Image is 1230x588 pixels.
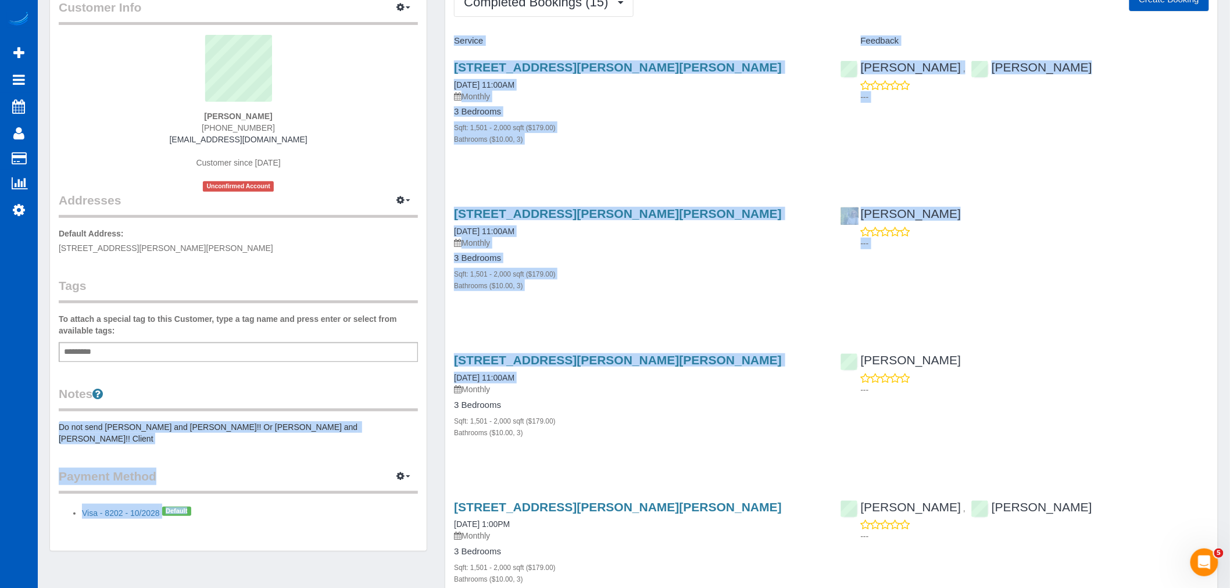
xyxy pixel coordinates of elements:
h4: 3 Bedrooms [454,253,823,263]
p: --- [861,238,1209,249]
img: Automaid Logo [7,12,30,28]
label: To attach a special tag to this Customer, type a tag name and press enter or select from availabl... [59,313,418,336]
legend: Tags [59,277,418,303]
p: --- [861,384,1209,396]
a: [PERSON_NAME] [841,60,961,74]
a: [STREET_ADDRESS][PERSON_NAME][PERSON_NAME] [454,207,782,220]
small: Sqft: 1,501 - 2,000 sqft ($179.00) [454,417,556,425]
small: Bathrooms ($10.00, 3) [454,282,523,290]
small: Bathrooms ($10.00, 3) [454,575,523,583]
p: --- [861,91,1209,103]
a: [STREET_ADDRESS][PERSON_NAME][PERSON_NAME] [454,60,782,74]
p: Monthly [454,383,823,395]
small: Sqft: 1,501 - 2,000 sqft ($179.00) [454,564,556,572]
a: [PERSON_NAME] [971,60,1092,74]
p: Monthly [454,530,823,542]
a: [PERSON_NAME] [841,500,961,514]
small: Sqft: 1,501 - 2,000 sqft ($179.00) [454,270,556,278]
a: [DATE] 11:00AM [454,373,514,382]
img: Rymma Volkova [841,207,859,225]
small: Sqft: 1,501 - 2,000 sqft ($179.00) [454,124,556,132]
p: Monthly [454,91,823,102]
p: Monthly [454,237,823,249]
label: Default Address: [59,228,124,239]
span: Customer since [DATE] [196,158,281,167]
a: [PERSON_NAME] [841,207,961,220]
a: [DATE] 11:00AM [454,80,514,89]
h4: 3 Bedrooms [454,547,823,557]
small: Bathrooms ($10.00, 3) [454,135,523,144]
a: [PERSON_NAME] [841,353,961,367]
a: [PERSON_NAME] [971,500,1092,514]
a: [STREET_ADDRESS][PERSON_NAME][PERSON_NAME] [454,500,782,514]
p: --- [861,530,1209,542]
a: [EMAIL_ADDRESS][DOMAIN_NAME] [170,135,307,144]
a: [DATE] 11:00AM [454,227,514,236]
pre: Do not send [PERSON_NAME] and [PERSON_NAME]!! Or [PERSON_NAME] and [PERSON_NAME]!! Client [59,421,418,444]
iframe: Intercom live chat [1190,548,1218,576]
strong: [PERSON_NAME] [204,112,272,121]
h4: Service [454,36,823,46]
a: [STREET_ADDRESS][PERSON_NAME][PERSON_NAME] [454,353,782,367]
a: Visa - 8202 - 10/2028 [82,508,160,518]
span: [STREET_ADDRESS][PERSON_NAME][PERSON_NAME] [59,243,273,253]
h4: 3 Bedrooms [454,400,823,410]
span: , [963,64,966,73]
span: Default [162,507,191,516]
legend: Payment Method [59,468,418,494]
span: [PHONE_NUMBER] [202,123,275,132]
small: Bathrooms ($10.00, 3) [454,429,523,437]
span: 5 [1214,548,1224,558]
span: , [963,504,966,513]
h4: Feedback [841,36,1209,46]
a: [DATE] 1:00PM [454,519,510,529]
legend: Notes [59,385,418,411]
h4: 3 Bedrooms [454,107,823,117]
span: Unconfirmed Account [203,181,274,191]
